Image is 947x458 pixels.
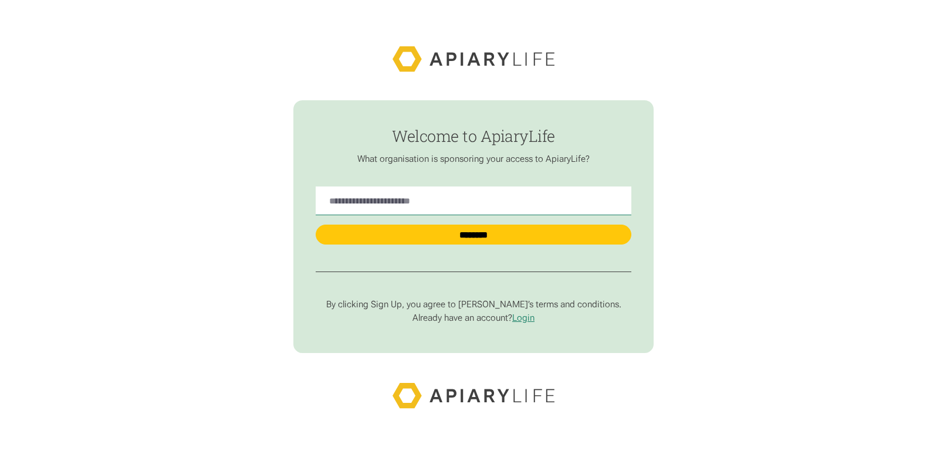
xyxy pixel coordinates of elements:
h1: Welcome to ApiaryLife [316,127,631,145]
p: What organisation is sponsoring your access to ApiaryLife? [316,154,631,165]
p: Already have an account? [316,313,631,324]
form: find-employer [293,100,654,354]
p: By clicking Sign Up, you agree to [PERSON_NAME]’s terms and conditions. [316,299,631,310]
a: Login [512,313,535,323]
